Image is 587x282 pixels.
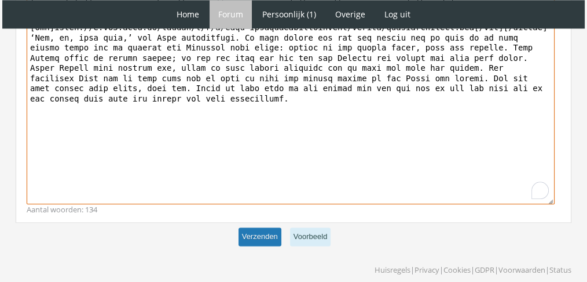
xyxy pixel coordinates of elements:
div: Aantal woorden: 134 [27,204,564,215]
a: Voorwaarden [498,265,545,275]
a: Huisregels [375,265,410,275]
a: Cookies [443,265,471,275]
a: GDPR [475,265,494,275]
a: Privacy [414,265,439,275]
button: Voorbeeld [290,227,331,247]
button: Verzenden [239,227,281,247]
a: Status [549,265,571,275]
p: | | | | | [375,261,571,276]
